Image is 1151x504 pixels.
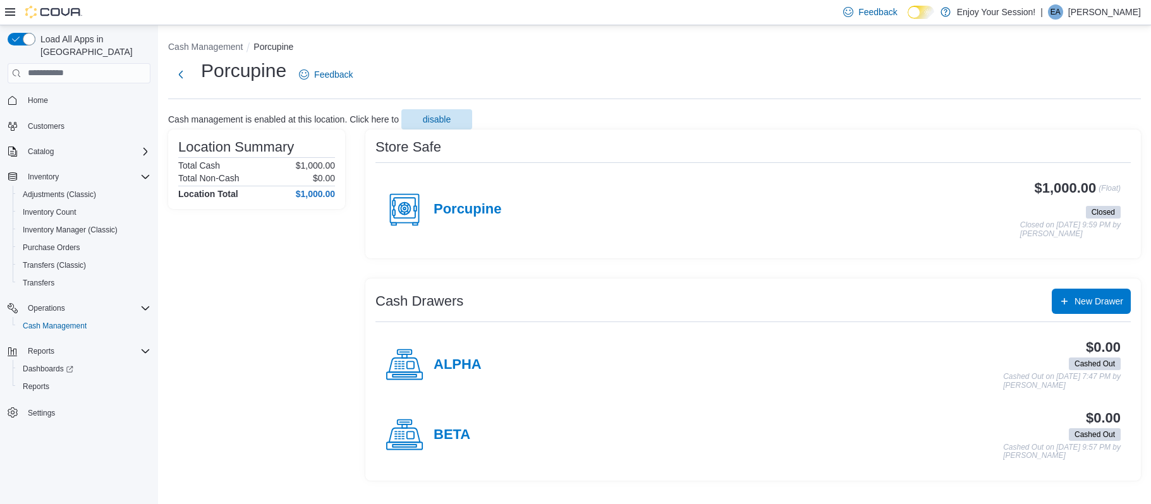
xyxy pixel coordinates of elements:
[201,58,286,83] h1: Porcupine
[8,86,150,455] nav: Complex example
[3,403,155,421] button: Settings
[908,6,934,19] input: Dark Mode
[168,42,243,52] button: Cash Management
[3,168,155,186] button: Inventory
[1048,4,1063,20] div: Elora Allen
[28,121,64,131] span: Customers
[434,201,502,218] h4: Porcupine
[858,6,897,18] span: Feedback
[18,318,92,333] a: Cash Management
[18,187,101,202] a: Adjustments (Classic)
[28,303,65,313] span: Operations
[23,93,53,108] a: Home
[1086,340,1121,355] h3: $0.00
[18,361,78,376] a: Dashboards
[23,119,70,134] a: Customers
[314,68,353,81] span: Feedback
[1086,206,1121,219] span: Closed
[23,301,150,316] span: Operations
[13,256,155,274] button: Transfers (Classic)
[28,408,55,418] span: Settings
[18,379,54,394] a: Reports
[3,299,155,317] button: Operations
[13,221,155,239] button: Inventory Manager (Classic)
[178,189,238,199] h4: Location Total
[23,144,59,159] button: Catalog
[1075,358,1115,369] span: Cashed Out
[253,42,293,52] button: Porcupine
[1069,428,1121,441] span: Cashed Out
[18,318,150,333] span: Cash Management
[18,240,85,255] a: Purchase Orders
[18,361,150,376] span: Dashboards
[35,33,150,58] span: Load All Apps in [GEOGRAPHIC_DATA]
[18,379,150,394] span: Reports
[434,357,482,373] h4: ALPHA
[18,187,150,202] span: Adjustments (Classic)
[18,240,150,255] span: Purchase Orders
[23,118,150,134] span: Customers
[18,205,82,220] a: Inventory Count
[23,278,54,288] span: Transfers
[908,19,908,20] span: Dark Mode
[23,381,49,392] span: Reports
[178,160,220,171] h6: Total Cash
[23,405,60,421] a: Settings
[23,144,150,159] span: Catalog
[1075,295,1123,308] span: New Drawer
[18,275,150,291] span: Transfers
[168,40,1141,56] nav: An example of EuiBreadcrumbs
[13,239,155,256] button: Purchase Orders
[23,225,118,235] span: Inventory Manager (Classic)
[434,427,470,443] h4: BETA
[23,260,86,270] span: Transfers (Classic)
[3,342,155,360] button: Reports
[23,169,64,184] button: Inventory
[23,189,96,200] span: Adjustments (Classic)
[23,207,76,217] span: Inventory Count
[23,243,80,253] span: Purchase Orders
[294,62,358,87] a: Feedback
[23,301,70,316] button: Operations
[375,294,463,309] h3: Cash Drawers
[28,172,59,182] span: Inventory
[18,258,91,273] a: Transfers (Classic)
[13,274,155,292] button: Transfers
[28,95,48,105] span: Home
[23,344,59,359] button: Reports
[1003,443,1121,460] p: Cashed Out on [DATE] 9:57 PM by [PERSON_NAME]
[1068,4,1141,20] p: [PERSON_NAME]
[296,160,335,171] p: $1,000.00
[13,203,155,221] button: Inventory Count
[168,114,399,124] p: Cash management is enabled at this location. Click here to
[18,258,150,273] span: Transfers (Classic)
[375,140,441,155] h3: Store Safe
[23,344,150,359] span: Reports
[1099,181,1121,203] p: (Float)
[23,169,150,184] span: Inventory
[178,140,294,155] h3: Location Summary
[18,275,59,291] a: Transfers
[178,173,240,183] h6: Total Non-Cash
[1003,373,1121,390] p: Cashed Out on [DATE] 7:47 PM by [PERSON_NAME]
[423,113,451,126] span: disable
[1052,289,1131,314] button: New Drawer
[1020,221,1121,238] p: Closed on [DATE] 9:59 PM by [PERSON_NAME]
[23,321,87,331] span: Cash Management
[25,6,82,18] img: Cova
[23,364,73,374] span: Dashboards
[1075,429,1115,440] span: Cashed Out
[23,404,150,420] span: Settings
[18,222,150,237] span: Inventory Manager (Classic)
[18,205,150,220] span: Inventory Count
[13,186,155,203] button: Adjustments (Classic)
[13,378,155,395] button: Reports
[23,92,150,108] span: Home
[18,222,123,237] a: Inventory Manager (Classic)
[1040,4,1043,20] p: |
[313,173,335,183] p: $0.00
[401,109,472,129] button: disable
[28,346,54,356] span: Reports
[1069,357,1121,370] span: Cashed Out
[3,91,155,109] button: Home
